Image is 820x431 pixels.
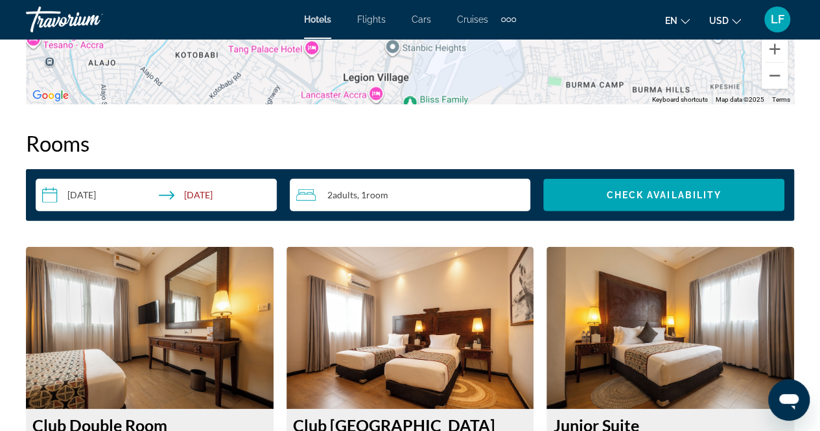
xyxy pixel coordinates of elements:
[768,379,810,421] iframe: Button to launch messaging window
[501,9,516,30] button: Extra navigation items
[290,179,531,211] button: Travelers: 2 adults, 0 children
[327,190,357,200] span: 2
[304,14,331,25] a: Hotels
[652,95,708,104] button: Keyboard shortcuts
[546,247,794,409] img: b871fd07-c7b8-47b6-891d-814abe2fcdf6.jpeg
[26,247,274,409] img: 47cc0ed3-d80e-4e80-bf43-ea79616f84a2.jpeg
[333,189,357,200] span: Adults
[287,247,534,409] img: ab4008bd-0b04-4828-bf0d-666403ad8a72.jpeg
[762,36,788,62] button: Zoom in
[709,11,741,30] button: Change currency
[665,11,690,30] button: Change language
[36,179,784,211] div: Search widget
[36,179,277,211] button: Check-in date: Nov 3, 2025 Check-out date: Nov 10, 2025
[357,190,388,200] span: , 1
[771,13,784,26] span: LF
[716,96,764,103] span: Map data ©2025
[762,63,788,89] button: Zoom out
[606,190,721,200] span: Check Availability
[760,6,794,33] button: User Menu
[366,189,388,200] span: Room
[709,16,729,26] span: USD
[29,87,72,104] a: Open this area in Google Maps (opens a new window)
[26,130,794,156] h2: Rooms
[412,14,431,25] a: Cars
[29,87,72,104] img: Google
[26,3,156,36] a: Travorium
[772,96,790,103] a: Terms (opens in new tab)
[665,16,677,26] span: en
[543,179,784,211] button: Check Availability
[457,14,488,25] a: Cruises
[357,14,386,25] a: Flights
